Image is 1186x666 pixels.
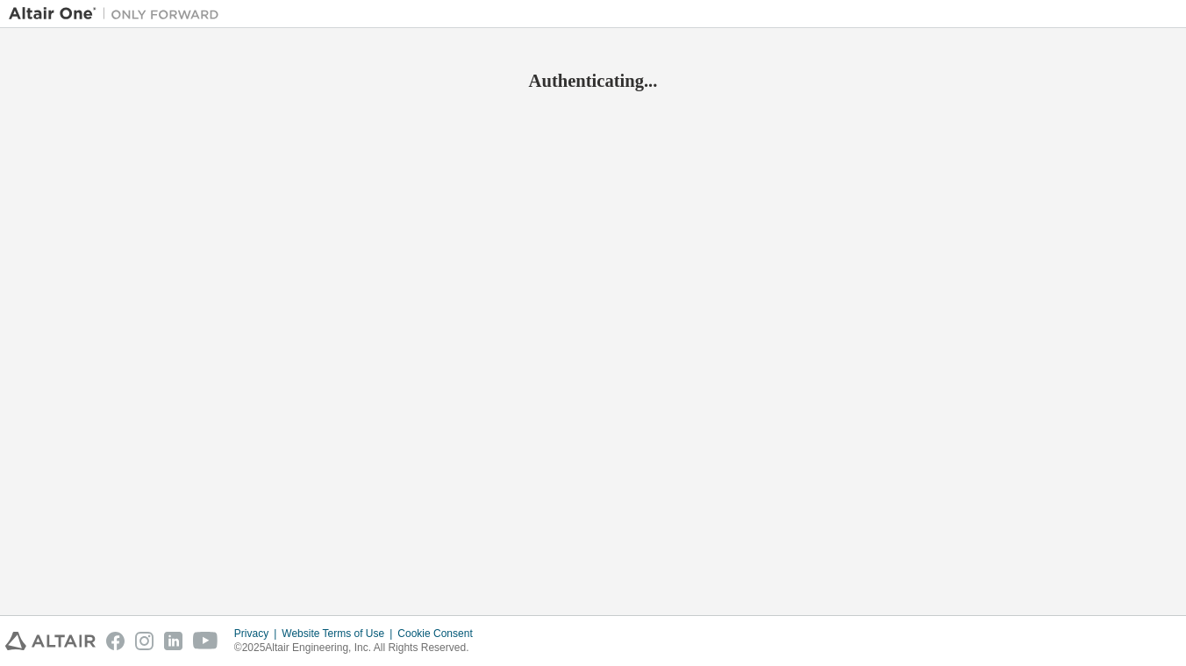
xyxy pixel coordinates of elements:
img: facebook.svg [106,632,125,650]
div: Privacy [234,627,282,641]
h2: Authenticating... [9,69,1177,92]
img: Altair One [9,5,228,23]
p: © 2025 Altair Engineering, Inc. All Rights Reserved. [234,641,483,655]
img: instagram.svg [135,632,154,650]
div: Cookie Consent [397,627,482,641]
img: youtube.svg [193,632,218,650]
div: Website Terms of Use [282,627,397,641]
img: linkedin.svg [164,632,182,650]
img: altair_logo.svg [5,632,96,650]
